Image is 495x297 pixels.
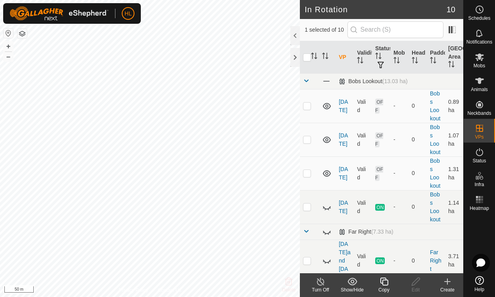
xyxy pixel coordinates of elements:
td: Valid [354,89,372,123]
span: OFF [375,166,383,181]
td: 0 [409,156,427,190]
span: Help [474,287,484,292]
th: Mob [390,41,409,74]
td: 3.71 ha [445,240,463,282]
p-sorticon: Activate to sort [322,54,328,60]
td: 1.31 ha [445,156,463,190]
a: Bobs Lookout [430,90,440,122]
div: Bobs Lookout [339,78,407,85]
td: 0 [409,89,427,123]
span: OFF [375,99,383,114]
span: HL [125,10,132,18]
td: 1.07 ha [445,123,463,156]
div: Edit [400,286,432,293]
span: Notifications [466,40,492,44]
input: Search (S) [347,21,443,38]
span: (13.03 ha) [382,78,408,84]
button: Map Layers [17,29,27,38]
th: VP [336,41,354,74]
img: Gallagher Logo [10,6,109,21]
th: [GEOGRAPHIC_DATA] Area [445,41,463,74]
span: ON [375,257,385,264]
span: Heatmap [470,206,489,211]
td: Valid [354,123,372,156]
div: - [393,102,405,110]
span: Animals [471,87,488,92]
a: Privacy Policy [119,287,148,294]
a: [DATE] [339,200,348,214]
a: [DATE] [339,166,348,181]
a: Far Right [430,249,441,272]
span: Neckbands [467,111,491,116]
td: 0 [409,190,427,224]
th: Status [372,41,390,74]
span: Schedules [468,16,490,21]
a: Bobs Lookout [430,158,440,189]
div: - [393,135,405,144]
div: Copy [368,286,400,293]
button: – [4,52,13,61]
div: Show/Hide [336,286,368,293]
div: Far Right [339,228,393,235]
span: OFF [375,132,383,147]
div: - [393,169,405,177]
th: Paddock [427,41,445,74]
button: Reset Map [4,29,13,38]
a: Bobs Lookout [430,124,440,155]
div: - [393,203,405,211]
td: 0 [409,123,427,156]
p-sorticon: Activate to sort [311,54,317,60]
span: Infra [474,182,484,187]
p-sorticon: Activate to sort [393,58,400,65]
p-sorticon: Activate to sort [412,58,418,65]
div: - [393,257,405,265]
td: Valid [354,240,372,282]
td: 0 [409,240,427,282]
p-sorticon: Activate to sort [430,58,436,65]
a: Help [464,273,495,295]
span: 1 selected of 10 [305,26,347,34]
span: Mobs [474,63,485,68]
h2: In Rotation [305,5,447,14]
span: VPs [475,135,483,139]
a: [DATE] [339,132,348,147]
span: 10 [447,4,455,15]
div: Turn Off [305,286,336,293]
a: Bobs Lookout [430,191,440,223]
a: [DATE]and [DATE] [339,241,351,280]
span: ON [375,204,385,211]
p-sorticon: Activate to sort [357,58,363,65]
td: 1.14 ha [445,190,463,224]
a: [DATE] [339,99,348,113]
button: + [4,42,13,51]
span: Status [472,158,486,163]
p-sorticon: Activate to sort [375,54,382,60]
td: Valid [354,190,372,224]
th: Head [409,41,427,74]
p-sorticon: Activate to sort [448,62,455,69]
th: Validity [354,41,372,74]
div: Create [432,286,463,293]
a: Contact Us [158,287,181,294]
td: Valid [354,156,372,190]
td: 0.89 ha [445,89,463,123]
span: (7.33 ha) [371,228,393,235]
